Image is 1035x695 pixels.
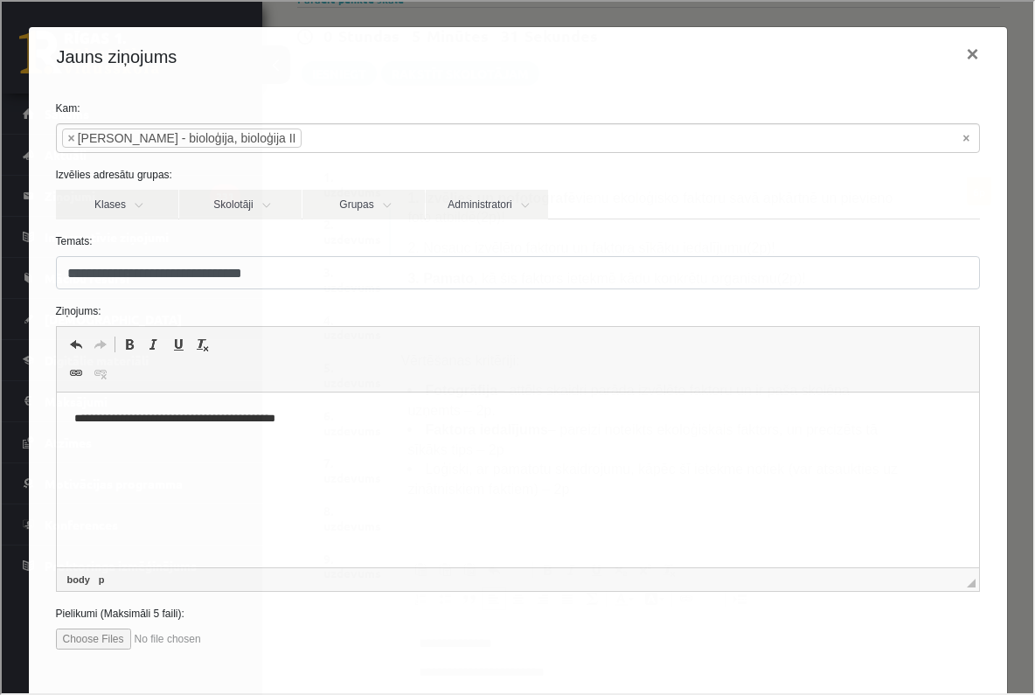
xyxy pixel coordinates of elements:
[961,128,968,145] span: Noņemt visus vienumus
[94,570,107,586] a: p element
[115,331,140,354] a: Bold (⌘+B)
[60,127,301,146] li: Elza Saulīte - bioloģija, bioloģija II
[140,331,164,354] a: Italic (⌘+I)
[17,17,572,228] body: Rich Text Editor, wiswyg-editor-user-answer-47433934902460
[41,232,991,247] label: Temats:
[189,331,213,354] a: Remove Format
[424,188,546,218] a: Administratori
[41,99,991,115] label: Kam:
[41,302,991,317] label: Ziņojums:
[62,360,87,383] a: Link (⌘+K)
[41,604,991,620] label: Pielikumi (Maksimāli 5 faili):
[55,391,977,566] iframe: Rich Text Editor, wiswyg-editor-47433845806380-1760458740-399
[66,128,73,145] span: ×
[62,331,87,354] a: Undo (⌘+Z)
[950,28,990,77] button: ×
[87,360,111,383] a: Unlink
[164,331,189,354] a: Underline (⌘+U)
[41,165,991,181] label: Izvēlies adresātu grupas:
[87,331,111,354] a: Redo (⌘+Y)
[177,188,300,218] a: Skolotāji
[55,42,176,68] h4: Jauns ziņojums
[54,188,177,218] a: Klases
[62,570,92,586] a: body element
[965,577,974,586] span: Drag to resize
[301,188,423,218] a: Grupas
